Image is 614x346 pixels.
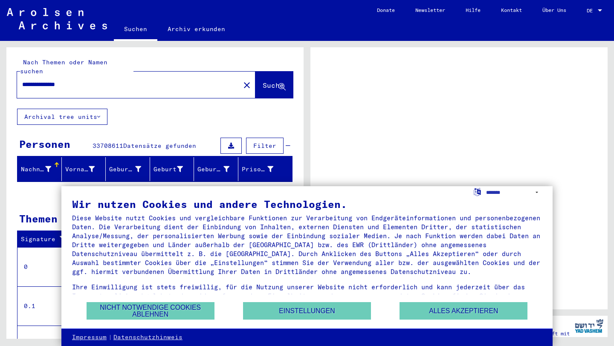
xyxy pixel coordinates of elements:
[17,286,76,326] td: 0.1
[197,162,240,176] div: Geburtsdatum
[242,80,252,90] mat-icon: close
[21,165,51,174] div: Nachname
[21,233,78,246] div: Signature
[243,302,371,320] button: Einstellungen
[573,315,605,337] img: yv_logo.png
[157,19,235,39] a: Archiv erkunden
[123,142,196,150] span: Datensätze gefunden
[113,333,182,342] a: Datenschutzhinweis
[7,8,107,29] img: Arolsen_neg.svg
[65,165,95,174] div: Vorname
[17,109,107,125] button: Archival tree units
[486,186,542,199] select: Sprache auswählen
[17,247,76,286] td: 0
[65,162,106,176] div: Vorname
[238,76,255,93] button: Clear
[21,162,62,176] div: Nachname
[197,165,229,174] div: Geburtsdatum
[72,199,542,209] div: Wir nutzen Cookies und andere Technologien.
[19,136,70,152] div: Personen
[253,142,276,150] span: Filter
[87,302,214,320] button: Nicht notwendige Cookies ablehnen
[238,157,293,181] mat-header-cell: Prisoner #
[150,157,194,181] mat-header-cell: Geburt‏
[106,157,150,181] mat-header-cell: Geburtsname
[242,165,274,174] div: Prisoner #
[109,165,141,174] div: Geburtsname
[114,19,157,41] a: Suchen
[263,81,284,89] span: Suche
[153,165,183,174] div: Geburt‏
[153,162,194,176] div: Geburt‏
[72,283,542,309] div: Ihre Einwilligung ist stets freiwillig, für die Nutzung unserer Website nicht erforderlich und ka...
[242,162,284,176] div: Prisoner #
[62,157,106,181] mat-header-cell: Vorname
[194,157,238,181] mat-header-cell: Geburtsdatum
[20,58,107,75] mat-label: Nach Themen oder Namen suchen
[400,302,527,320] button: Alles akzeptieren
[473,187,482,196] label: Sprache auswählen
[93,142,123,150] span: 33708611
[21,235,70,244] div: Signature
[587,8,596,14] span: DE
[17,157,62,181] mat-header-cell: Nachname
[246,138,284,154] button: Filter
[19,211,58,226] div: Themen
[72,333,107,342] a: Impressum
[72,213,542,276] div: Diese Website nutzt Cookies und vergleichbare Funktionen zur Verarbeitung von Endgeräteinformatio...
[255,72,293,98] button: Suche
[109,162,152,176] div: Geburtsname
